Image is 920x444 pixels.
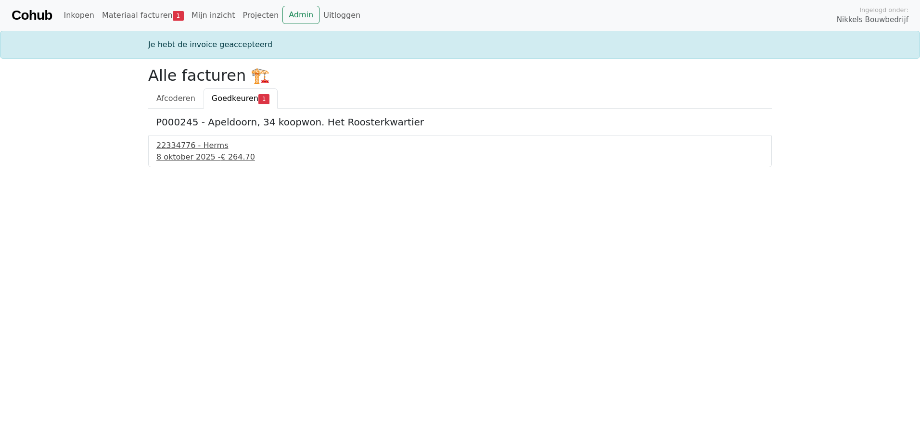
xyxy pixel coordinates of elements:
[282,6,319,24] a: Admin
[98,6,188,25] a: Materiaal facturen1
[156,140,764,151] div: 22334776 - Herms
[221,152,255,161] span: € 264.70
[173,11,184,21] span: 1
[204,88,278,109] a: Goedkeuren1
[156,116,764,128] h5: P000245 - Apeldoorn, 34 koopwon. Het Roosterkwartier
[148,66,772,85] h2: Alle facturen 🏗️
[239,6,282,25] a: Projecten
[148,88,204,109] a: Afcoderen
[156,151,764,163] div: 8 oktober 2025 -
[258,94,269,104] span: 1
[12,4,52,27] a: Cohub
[142,39,778,50] div: Je hebt de invoice geaccepteerd
[319,6,364,25] a: Uitloggen
[156,140,764,163] a: 22334776 - Herms8 oktober 2025 -€ 264.70
[60,6,98,25] a: Inkopen
[837,14,908,25] span: Nikkels Bouwbedrijf
[188,6,239,25] a: Mijn inzicht
[859,5,908,14] span: Ingelogd onder:
[156,94,195,103] span: Afcoderen
[212,94,258,103] span: Goedkeuren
